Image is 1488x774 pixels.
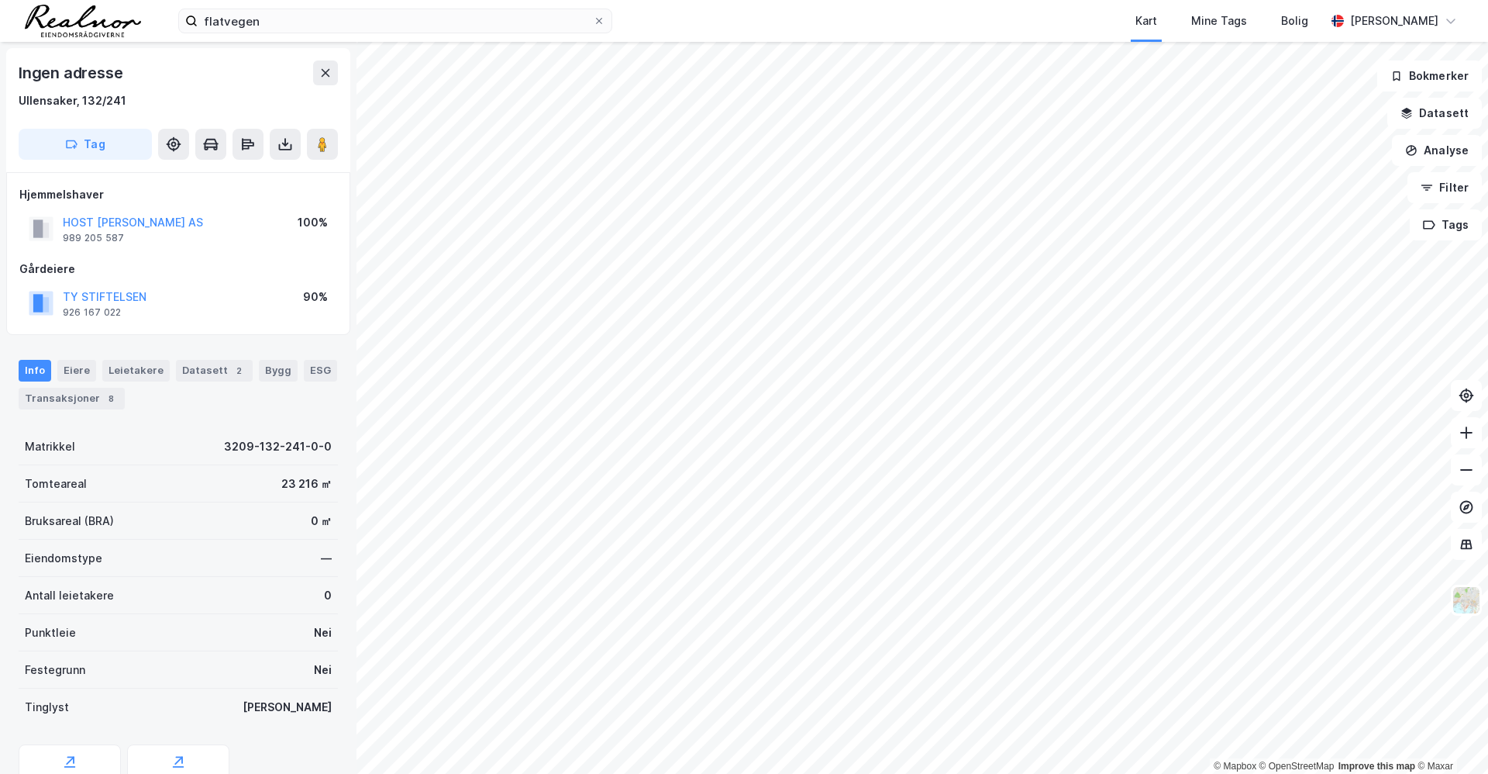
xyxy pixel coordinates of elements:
div: 3209-132-241-0-0 [224,437,332,456]
div: Mine Tags [1191,12,1247,30]
div: [PERSON_NAME] [243,698,332,717]
div: Eiendomstype [25,549,102,568]
div: Hjemmelshaver [19,185,337,204]
div: 8 [103,391,119,406]
button: Bokmerker [1377,60,1482,92]
div: 989 205 587 [63,232,124,244]
button: Analyse [1392,135,1482,166]
div: Info [19,360,51,382]
div: Kontrollprogram for chat [1410,700,1488,774]
div: 23 216 ㎡ [281,475,332,493]
div: Tomteareal [25,475,87,493]
div: 90% [303,288,328,306]
div: Bygg [259,360,298,382]
div: 926 167 022 [63,306,121,319]
div: Ingen adresse [19,60,126,85]
div: Nei [314,661,332,679]
button: Tag [19,129,152,160]
div: 0 [324,586,332,605]
img: realnor-logo.934646d98de889bb5806.png [25,5,141,37]
div: Transaksjoner [19,388,125,409]
div: 2 [231,363,246,378]
div: Bruksareal (BRA) [25,512,114,530]
div: Nei [314,624,332,642]
div: Festegrunn [25,661,85,679]
div: Kart [1135,12,1157,30]
div: Matrikkel [25,437,75,456]
div: ESG [304,360,337,382]
button: Filter [1407,172,1482,203]
div: Gårdeiere [19,260,337,278]
div: Eiere [57,360,96,382]
div: Tinglyst [25,698,69,717]
div: Datasett [176,360,253,382]
div: Antall leietakere [25,586,114,605]
div: Ullensaker, 132/241 [19,92,126,110]
input: Søk på adresse, matrikkel, gårdeiere, leietakere eller personer [198,9,593,33]
div: Leietakere [102,360,170,382]
div: Bolig [1281,12,1308,30]
div: 100% [298,213,328,232]
a: Mapbox [1214,761,1256,772]
div: 0 ㎡ [311,512,332,530]
div: Punktleie [25,624,76,642]
a: Improve this map [1338,761,1415,772]
div: — [321,549,332,568]
div: [PERSON_NAME] [1350,12,1438,30]
img: Z [1452,586,1481,615]
button: Tags [1410,209,1482,240]
iframe: Chat Widget [1410,700,1488,774]
button: Datasett [1387,98,1482,129]
a: OpenStreetMap [1259,761,1335,772]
